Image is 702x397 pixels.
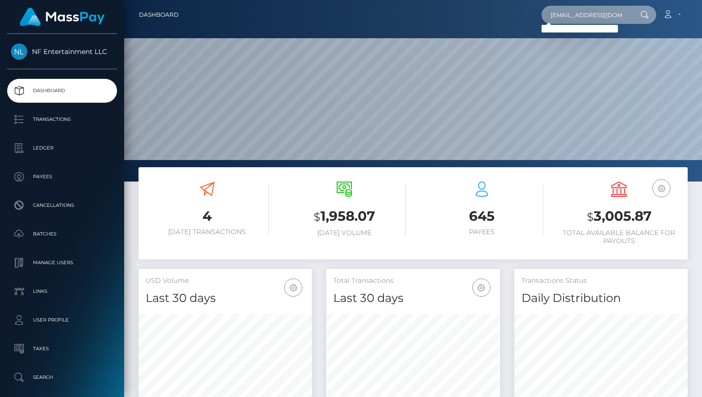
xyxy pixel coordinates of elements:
[11,198,113,213] p: Cancellations
[146,290,305,307] h4: Last 30 days
[11,284,113,299] p: Links
[7,165,117,189] a: Payees
[283,207,406,226] h3: 1,958.07
[7,337,117,361] a: Taxes
[7,47,117,56] span: NF Entertainment LLC
[11,170,113,184] p: Payees
[7,193,117,217] a: Cancellations
[146,207,269,225] h3: 4
[7,251,117,275] a: Manage Users
[11,342,113,356] p: Taxes
[11,43,27,60] img: NF Entertainment LLC
[420,207,543,225] h3: 645
[11,84,113,98] p: Dashboard
[558,207,681,226] h3: 3,005.87
[314,210,320,224] small: $
[146,228,269,236] h6: [DATE] Transactions
[333,290,492,307] h4: Last 30 days
[283,229,406,237] h6: [DATE] Volume
[11,141,113,155] p: Ledger
[7,222,117,246] a: Batches
[11,370,113,385] p: Search
[558,229,681,245] h6: Total Available Balance for Payouts
[11,256,113,270] p: Manage Users
[7,365,117,389] a: Search
[521,276,681,286] h5: Transactions Status
[11,227,113,241] p: Batches
[11,112,113,127] p: Transactions
[7,279,117,303] a: Links
[333,276,492,286] h5: Total Transactions
[7,79,117,103] a: Dashboard
[587,210,594,224] small: $
[7,308,117,332] a: User Profile
[146,276,305,286] h5: USD Volume
[139,5,179,25] a: Dashboard
[7,107,117,131] a: Transactions
[20,8,105,26] img: MassPay Logo
[11,313,113,327] p: User Profile
[542,6,631,24] input: Search...
[521,290,681,307] h4: Daily Distribution
[7,136,117,160] a: Ledger
[420,228,543,236] h6: Payees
